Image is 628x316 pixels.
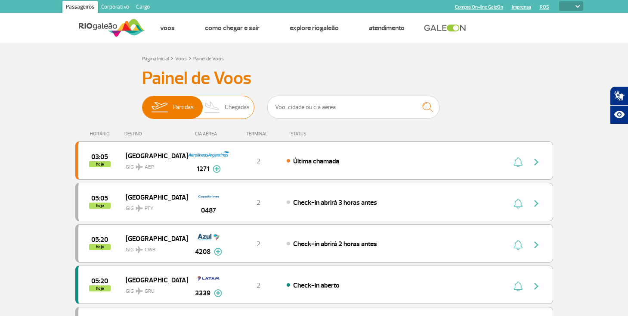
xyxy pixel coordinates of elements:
a: Voos [160,24,175,32]
span: Check-in abrirá 2 horas antes [293,240,377,248]
button: Abrir recursos assistivos. [610,105,628,124]
img: seta-direita-painel-voo.svg [531,240,541,250]
span: 2025-09-26 03:05:00 [91,154,108,160]
img: slider-desembarque [200,96,225,119]
a: Corporativo [98,1,133,15]
a: Imprensa [512,4,531,10]
span: hoje [89,244,111,250]
img: mais-info-painel-voo.svg [214,289,222,297]
span: AEP [145,163,154,171]
a: Explore RIOgaleão [290,24,339,32]
span: 2 [257,157,260,166]
a: Cargo [133,1,153,15]
span: Chegadas [225,96,250,119]
span: hoje [89,285,111,291]
span: 2025-09-26 05:05:00 [91,195,108,201]
img: seta-direita-painel-voo.svg [531,281,541,291]
div: Plugin de acessibilidade da Hand Talk. [610,86,628,124]
span: GIG [126,283,181,295]
span: CWB [145,246,155,254]
span: [GEOGRAPHIC_DATA] [126,274,181,285]
a: Painel de Voos [193,56,224,62]
img: destiny_airplane.svg [136,163,143,170]
span: hoje [89,161,111,167]
span: hoje [89,203,111,209]
h3: Painel de Voos [142,68,486,89]
img: seta-direita-painel-voo.svg [531,157,541,167]
button: Abrir tradutor de língua de sinais. [610,86,628,105]
a: Compra On-line GaleOn [455,4,503,10]
img: sino-painel-voo.svg [514,240,523,250]
span: 2 [257,240,260,248]
div: STATUS [286,131,356,137]
a: Como chegar e sair [205,24,260,32]
a: Página Inicial [142,56,169,62]
span: 1271 [197,164,209,174]
img: sino-painel-voo.svg [514,281,523,291]
img: destiny_airplane.svg [136,246,143,253]
span: PTY [145,205,153,213]
span: 3339 [195,288,210,298]
a: Voos [175,56,187,62]
span: [GEOGRAPHIC_DATA] [126,150,181,161]
input: Voo, cidade ou cia aérea [267,96,439,119]
span: Check-in aberto [293,281,340,290]
a: > [189,53,192,63]
a: Atendimento [369,24,405,32]
a: > [170,53,173,63]
img: mais-info-painel-voo.svg [214,248,222,256]
img: slider-embarque [146,96,173,119]
img: destiny_airplane.svg [136,288,143,294]
span: Check-in abrirá 3 horas antes [293,198,377,207]
span: GIG [126,241,181,254]
img: destiny_airplane.svg [136,205,143,212]
img: sino-painel-voo.svg [514,157,523,167]
a: Passageiros [62,1,98,15]
span: GIG [126,200,181,213]
span: Partidas [173,96,194,119]
img: mais-info-painel-voo.svg [213,165,221,173]
span: GIG [126,159,181,171]
span: Última chamada [293,157,339,166]
img: seta-direita-painel-voo.svg [531,198,541,209]
span: GRU [145,288,155,295]
span: [GEOGRAPHIC_DATA] [126,191,181,203]
span: 2 [257,198,260,207]
span: [GEOGRAPHIC_DATA] [126,233,181,244]
div: CIA AÉREA [187,131,230,137]
span: 2025-09-26 05:20:00 [91,278,108,284]
span: 2 [257,281,260,290]
img: sino-painel-voo.svg [514,198,523,209]
span: 4208 [195,247,210,257]
div: DESTINO [124,131,187,137]
span: 0487 [201,205,216,216]
div: HORÁRIO [78,131,125,137]
a: RQS [540,4,549,10]
span: 2025-09-26 05:20:00 [91,237,108,243]
div: TERMINAL [230,131,286,137]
